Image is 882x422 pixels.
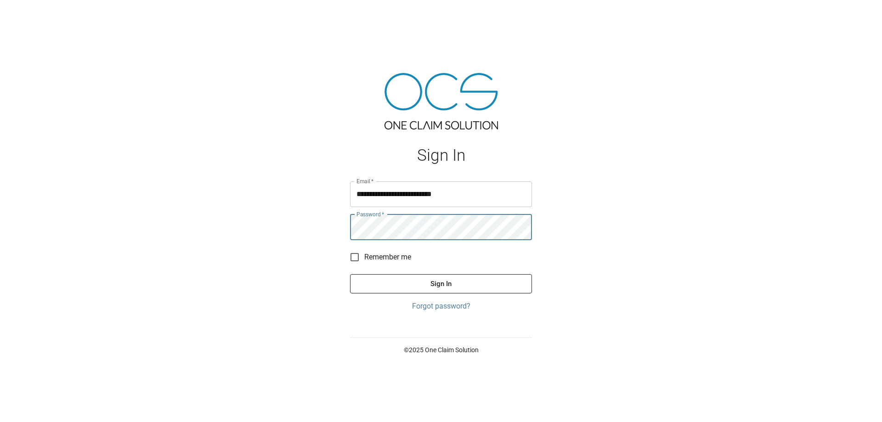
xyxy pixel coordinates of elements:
p: © 2025 One Claim Solution [350,345,532,354]
label: Email [356,177,374,185]
span: Remember me [364,252,411,263]
h1: Sign In [350,146,532,165]
button: Sign In [350,274,532,293]
img: ocs-logo-white-transparent.png [11,6,48,24]
label: Password [356,210,384,218]
img: ocs-logo-tra.png [384,73,498,129]
a: Forgot password? [350,301,532,312]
